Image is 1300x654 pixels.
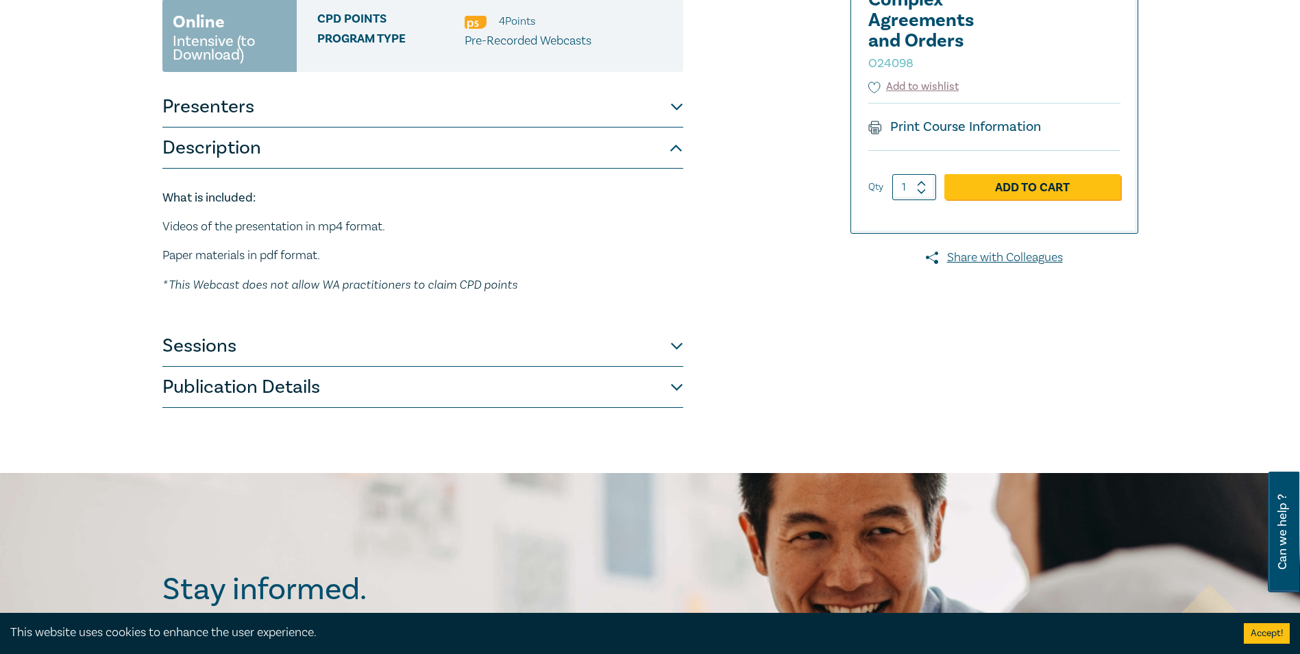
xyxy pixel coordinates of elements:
[892,174,936,200] input: 1
[1276,480,1289,584] span: Can we help ?
[868,79,959,95] button: Add to wishlist
[162,247,683,265] p: Paper materials in pdf format.
[10,624,1223,642] div: This website uses cookies to enhance the user experience.
[868,180,883,195] label: Qty
[465,16,487,29] img: Professional Skills
[162,326,683,367] button: Sessions
[499,12,535,30] li: 4 Point s
[317,32,465,50] span: Program type
[173,34,286,62] small: Intensive (to Download)
[317,12,465,30] span: CPD Points
[162,190,256,206] strong: What is included:
[868,118,1042,136] a: Print Course Information
[465,32,591,50] p: Pre-Recorded Webcasts
[868,56,913,71] small: O24098
[1244,623,1290,644] button: Accept cookies
[162,128,683,169] button: Description
[162,572,486,607] h2: Stay informed.
[944,174,1120,200] a: Add to Cart
[162,86,683,128] button: Presenters
[162,218,683,236] p: Videos of the presentation in mp4 format.
[850,249,1138,267] a: Share with Colleagues
[162,277,517,291] em: * This Webcast does not allow WA practitioners to claim CPD points
[162,367,683,408] button: Publication Details
[173,10,225,34] h3: Online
